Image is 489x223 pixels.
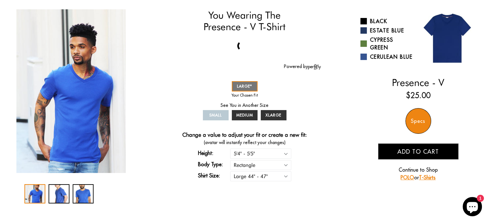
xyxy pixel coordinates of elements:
img: IMG_2227_copy_1024x1024_2x_771133ab-4afb-42e7-98e2-f58d624c3d3f_340x.jpg [16,9,126,173]
h2: Presence - V [360,77,476,88]
h4: Change a value to adjust your fit or create a new fit: [182,132,307,139]
div: Specs [405,108,431,134]
span: MEDIUM [236,113,253,117]
a: Cypress Green [360,36,413,51]
div: 1 / 3 [24,184,45,203]
a: Estate Blue [360,27,413,34]
a: Powered by [284,64,321,69]
label: Body Type: [198,160,230,168]
span: (avatar will instantly reflect your changes) [168,139,321,146]
p: Continue to Shop or [378,166,458,181]
a: POLO [401,174,414,181]
a: T-Shirts [419,174,436,181]
img: perfitly-logo_73ae6c82-e2e3-4a36-81b1-9e913f6ac5a1.png [308,64,321,70]
span: XLARGE [266,113,281,117]
a: SMALL [203,110,229,120]
a: Cerulean Blue [360,53,413,61]
label: Height: [198,149,230,157]
a: Black [360,17,413,25]
inbox-online-store-chat: Shopify online store chat [461,197,484,218]
div: 1 / 3 [13,9,129,173]
ins: $25.00 [406,90,430,101]
div: 3 / 3 [73,184,94,203]
div: 2 / 3 [49,184,69,203]
span: SMALL [209,113,222,117]
a: MEDIUM [232,110,258,120]
label: Shirt Size: [198,172,230,179]
span: Add to cart [397,148,439,155]
img: 02.jpg [418,9,476,67]
a: LARGE [232,81,258,91]
h1: You Wearing The Presence - V T-Shirt [168,9,321,33]
span: LARGE [237,84,252,89]
a: XLARGE [261,110,286,120]
button: Add to cart [378,143,458,159]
